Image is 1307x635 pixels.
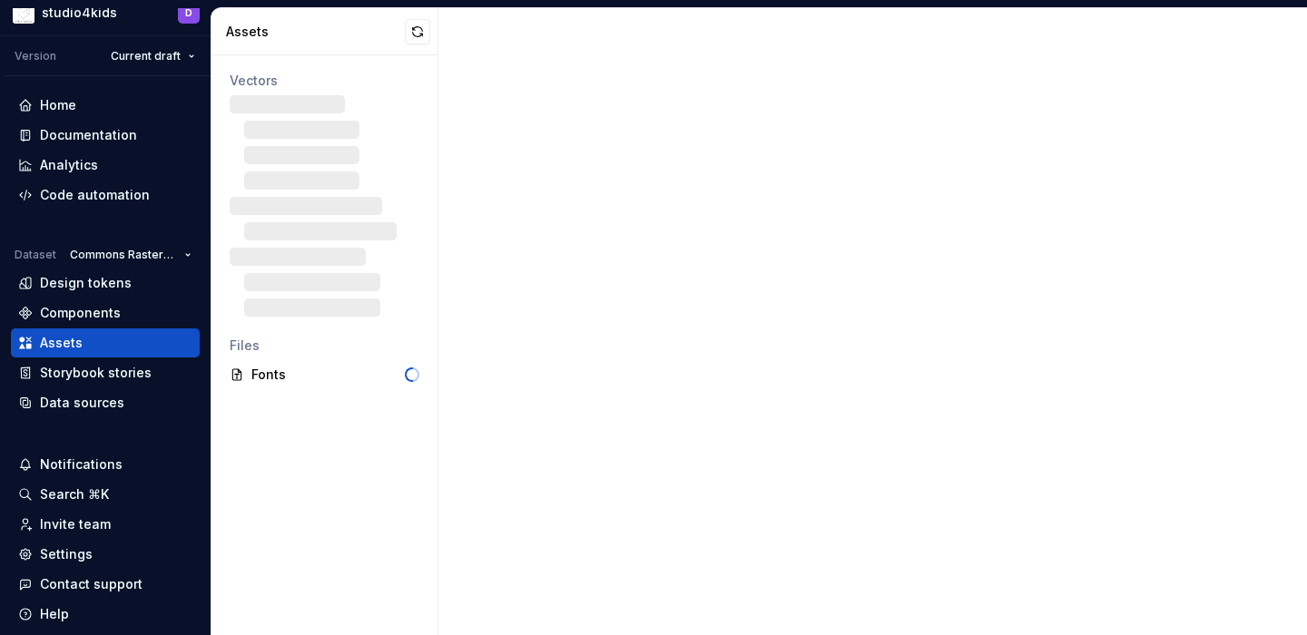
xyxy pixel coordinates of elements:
[40,515,111,533] div: Invite team
[11,540,200,569] a: Settings
[40,334,83,352] div: Assets
[103,44,203,69] button: Current draft
[11,570,200,599] button: Contact support
[40,575,142,593] div: Contact support
[11,480,200,509] button: Search ⌘K
[11,121,200,150] a: Documentation
[40,186,150,204] div: Code automation
[11,450,200,479] button: Notifications
[42,4,117,22] div: studio4kids
[40,364,152,382] div: Storybook stories
[11,358,200,387] a: Storybook stories
[13,2,34,24] img: f1dd3a2a-5342-4756-bcfa-e9eec4c7fc0d.png
[251,366,405,384] div: Fonts
[40,96,76,114] div: Home
[40,156,98,174] div: Analytics
[40,394,124,412] div: Data sources
[40,455,123,474] div: Notifications
[11,328,200,357] a: Assets
[40,545,93,563] div: Settings
[230,337,419,355] div: Files
[11,510,200,539] a: Invite team
[62,242,200,268] button: Commons Rastered
[11,181,200,210] a: Code automation
[15,49,56,63] div: Version
[230,72,419,90] div: Vectors
[222,360,427,389] a: Fonts
[40,274,132,292] div: Design tokens
[15,248,56,262] div: Dataset
[11,151,200,180] a: Analytics
[11,298,200,327] a: Components
[40,304,121,322] div: Components
[185,5,192,20] div: D
[11,388,200,417] a: Data sources
[40,605,69,623] div: Help
[40,126,137,144] div: Documentation
[70,248,177,262] span: Commons Rastered
[11,91,200,120] a: Home
[226,23,405,41] div: Assets
[11,269,200,298] a: Design tokens
[11,600,200,629] button: Help
[111,49,181,63] span: Current draft
[40,485,109,503] div: Search ⌘K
